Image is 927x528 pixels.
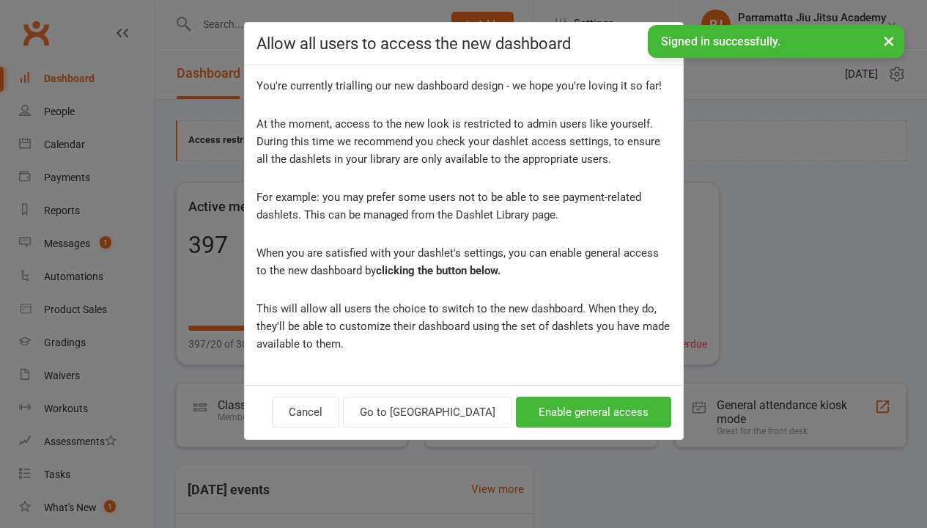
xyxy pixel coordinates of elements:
[343,397,512,428] button: Go to [GEOGRAPHIC_DATA]
[272,397,339,428] button: Cancel
[661,34,780,48] span: Signed in successfully.
[256,115,671,168] div: At the moment, access to the new look is restricted to admin users like yourself. During this tim...
[256,300,671,353] div: This will allow all users the choice to switch to the new dashboard. When they do, they'll be abl...
[256,77,671,95] div: You're currently trialling our new dashboard design - we hope you're loving it so far!
[256,188,671,224] div: For example: you may prefer some users not to be able to see payment-related dashlets. This can b...
[256,244,671,279] div: When you are satisfied with your dashlet's settings, you can enable general access to the new das...
[376,264,501,277] strong: clicking the button below.
[516,397,671,428] button: Enable general access
[876,25,902,56] button: ×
